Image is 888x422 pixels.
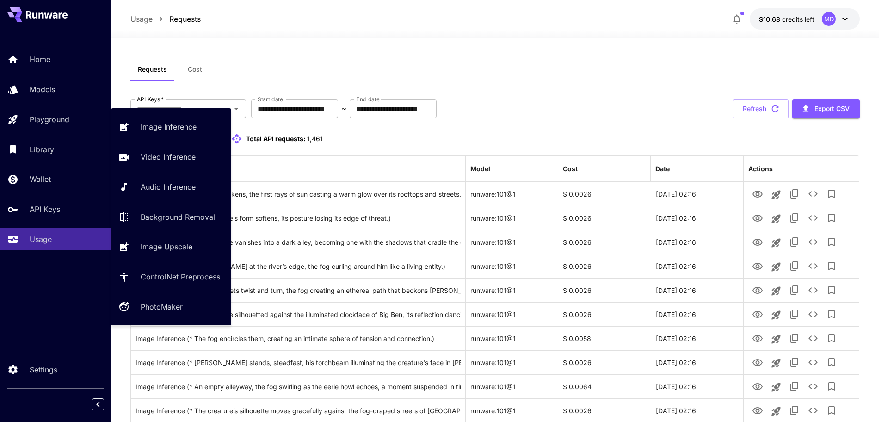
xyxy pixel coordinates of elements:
div: runware:101@1 [466,350,558,374]
button: View [748,256,767,275]
span: $10.68 [759,15,782,23]
button: Add to library [822,257,841,275]
p: PhotoMaker [141,301,183,312]
button: See details [804,257,822,275]
button: Add to library [822,209,841,227]
a: Image Inference [111,116,231,138]
button: Open [230,102,243,115]
button: Copy TaskUUID [785,257,804,275]
button: View [748,401,767,420]
button: Launch in playground [767,258,785,276]
button: Copy TaskUUID [785,377,804,396]
div: $ 0.0026 [558,350,651,374]
button: See details [804,281,822,299]
button: Launch in playground [767,354,785,372]
button: View [748,208,767,227]
div: Model [470,165,490,173]
div: runware:101@1 [466,302,558,326]
div: 02 Oct, 2025 02:16 [651,278,743,302]
div: runware:101@1 [466,374,558,398]
span: credits left [782,15,814,23]
button: Launch in playground [767,282,785,300]
button: Copy TaskUUID [785,233,804,251]
label: End date [356,95,379,103]
div: runware:101@1 [466,206,558,230]
div: Click to copy prompt [136,182,461,206]
div: $ 0.0026 [558,302,651,326]
p: API Keys [30,204,60,215]
div: runware:101@1 [466,254,558,278]
div: Click to copy prompt [136,327,461,350]
button: Launch in playground [767,186,785,204]
a: ControlNet Preprocess [111,266,231,288]
a: Audio Inference [111,176,231,199]
div: MD [822,12,836,26]
button: View [748,353,767,372]
div: runware:101@1 [466,230,558,254]
button: Copy TaskUUID [785,185,804,203]
button: Add to library [822,353,841,372]
div: Click to copy prompt [136,230,461,254]
div: $ 0.0026 [558,254,651,278]
p: Image Upscale [141,241,192,252]
div: Cost [563,165,578,173]
button: Add to library [822,281,841,299]
p: Library [30,144,54,155]
div: 02 Oct, 2025 02:16 [651,182,743,206]
button: View [748,329,767,348]
div: Click to copy prompt [136,279,461,302]
button: Copy TaskUUID [785,353,804,372]
div: Click to copy prompt [136,206,461,230]
p: Usage [130,13,153,25]
button: View [748,184,767,203]
div: 02 Oct, 2025 02:16 [651,254,743,278]
button: Copy TaskUUID [785,329,804,348]
p: Image Inference [141,121,197,132]
div: Click to copy prompt [136,375,461,398]
button: Launch in playground [767,234,785,252]
button: Refresh [733,99,789,118]
button: Launch in playground [767,330,785,348]
p: Playground [30,114,69,125]
nav: breadcrumb [130,13,201,25]
div: runware:101@1 [466,182,558,206]
div: Actions [748,165,773,173]
span: Total API requests: [246,135,306,143]
div: 02 Oct, 2025 02:16 [651,374,743,398]
button: Copy TaskUUID [785,209,804,227]
div: runware:101@1 [466,278,558,302]
div: $ 0.0058 [558,326,651,350]
p: ControlNet Preprocess [141,271,220,282]
a: Image Upscale [111,236,231,258]
button: View [748,280,767,299]
a: Video Inference [111,146,231,168]
button: See details [804,377,822,396]
button: Add to library [822,329,841,348]
a: Background Removal [111,205,231,228]
button: See details [804,233,822,251]
p: Requests [169,13,201,25]
a: PhotoMaker [111,296,231,318]
button: Copy TaskUUID [785,281,804,299]
div: Click to copy prompt [136,303,461,326]
div: $ 0.0026 [558,278,651,302]
div: Click to copy prompt [136,351,461,374]
button: Launch in playground [767,306,785,324]
div: $ 0.0026 [558,230,651,254]
div: 02 Oct, 2025 02:16 [651,302,743,326]
p: Home [30,54,50,65]
button: See details [804,209,822,227]
button: Copy TaskUUID [785,305,804,323]
div: 02 Oct, 2025 02:16 [651,350,743,374]
div: $10.68476 [759,14,814,24]
button: Launch in playground [767,402,785,421]
button: Add to library [822,233,841,251]
div: 02 Oct, 2025 02:16 [651,326,743,350]
button: See details [804,401,822,420]
div: $ 0.0026 [558,182,651,206]
div: Date [655,165,670,173]
div: 02 Oct, 2025 02:16 [651,230,743,254]
label: API Keys [137,95,164,103]
div: runware:101@1 [466,326,558,350]
span: Cost [188,65,202,74]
